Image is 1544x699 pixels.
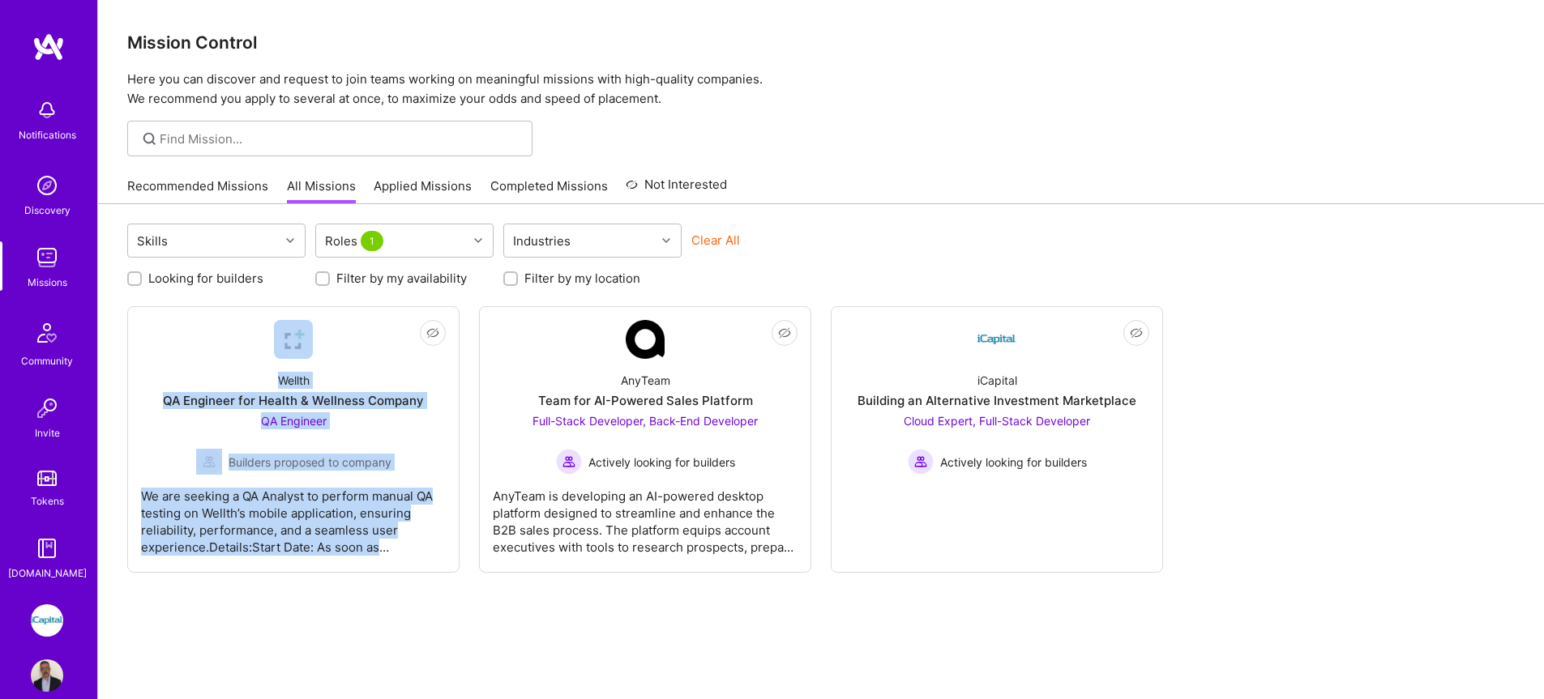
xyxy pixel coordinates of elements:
a: User Avatar [27,659,67,692]
div: Community [21,352,73,369]
img: logo [32,32,65,62]
span: Cloud Expert, Full-Stack Developer [904,414,1090,428]
input: Find Mission... [160,130,520,147]
div: Discovery [24,202,71,219]
i: icon EyeClosed [426,326,439,339]
div: AnyTeam [621,372,670,389]
div: Notifications [19,126,76,143]
label: Filter by my location [524,270,640,287]
div: Roles [321,229,391,253]
img: Builders proposed to company [196,449,222,475]
img: Invite [31,392,63,424]
span: 1 [361,231,383,251]
div: [DOMAIN_NAME] [8,565,87,582]
a: Company LogoWellthQA Engineer for Health & Wellness CompanyQA Engineer Builders proposed to compa... [141,320,446,559]
span: Actively looking for builders [940,454,1087,471]
div: Skills [133,229,172,253]
a: All Missions [287,177,356,204]
img: discovery [31,169,63,202]
div: Building an Alternative Investment Marketplace [858,392,1136,409]
span: Builders proposed to company [229,454,391,471]
i: icon Chevron [474,237,482,245]
div: AnyTeam is developing an AI-powered desktop platform designed to streamline and enhance the B2B s... [493,475,798,556]
img: guide book [31,532,63,565]
a: iCapital: Building an Alternative Investment Marketplace [27,604,67,637]
h3: Mission Control [127,32,1515,53]
a: Company LogoAnyTeamTeam for AI-Powered Sales PlatformFull-Stack Developer, Back-End Developer Act... [493,320,798,559]
span: QA Engineer [261,414,327,428]
a: Not Interested [626,175,727,204]
button: Clear All [691,232,740,249]
div: Industries [509,229,575,253]
img: bell [31,94,63,126]
i: icon EyeClosed [778,326,791,339]
img: Company Logo [274,320,313,359]
a: Company LogoiCapitalBuilding an Alternative Investment MarketplaceCloud Expert, Full-Stack Develo... [845,320,1149,559]
i: icon Chevron [662,237,670,245]
img: Community [28,313,66,352]
a: Applied Missions [374,177,472,204]
span: Full-Stack Developer, Back-End Developer [532,414,758,428]
i: icon SearchGrey [140,130,159,148]
img: User Avatar [31,659,63,692]
div: Invite [35,424,60,441]
img: Company Logo [626,320,665,359]
img: tokens [37,471,57,486]
div: iCapital [977,372,1017,389]
div: Missions [28,274,67,291]
img: Actively looking for builders [556,449,582,475]
img: iCapital: Building an Alternative Investment Marketplace [31,604,63,637]
i: icon EyeClosed [1130,326,1143,339]
div: Tokens [31,492,64,509]
i: icon Chevron [286,237,294,245]
a: Recommended Missions [127,177,268,204]
img: teamwork [31,241,63,274]
label: Looking for builders [148,270,263,287]
div: QA Engineer for Health & Wellness Company [163,392,424,409]
a: Completed Missions [490,177,608,204]
div: We are seeking a QA Analyst to perform manual QA testing on Wellth’s mobile application, ensuring... [141,475,446,556]
div: Team for AI-Powered Sales Platform [538,392,753,409]
div: Wellth [278,372,310,389]
img: Actively looking for builders [908,449,934,475]
label: Filter by my availability [336,270,467,287]
img: Company Logo [977,320,1016,359]
span: Actively looking for builders [588,454,735,471]
p: Here you can discover and request to join teams working on meaningful missions with high-quality ... [127,70,1515,109]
